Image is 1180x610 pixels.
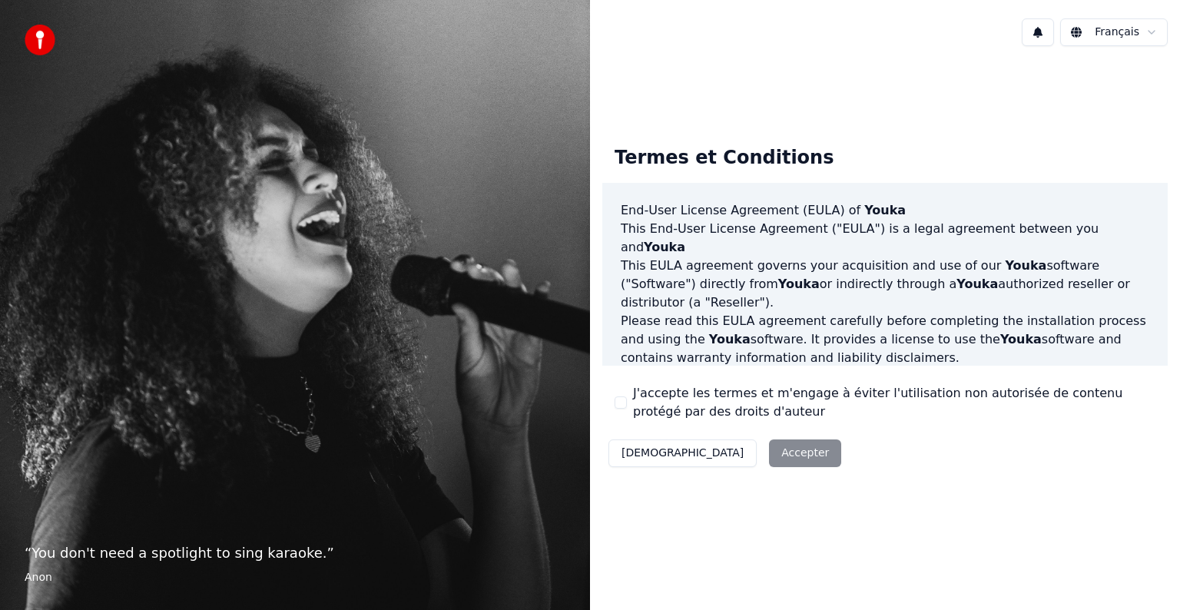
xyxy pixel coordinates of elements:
[633,384,1155,421] label: J'accepte les termes et m'engage à éviter l'utilisation non autorisée de contenu protégé par des ...
[621,257,1149,312] p: This EULA agreement governs your acquisition and use of our software ("Software") directly from o...
[621,312,1149,367] p: Please read this EULA agreement carefully before completing the installation process and using th...
[25,542,565,564] p: “ You don't need a spotlight to sing karaoke. ”
[778,277,820,291] span: Youka
[621,220,1149,257] p: This End-User License Agreement ("EULA") is a legal agreement between you and
[1005,258,1046,273] span: Youka
[602,134,846,183] div: Termes et Conditions
[709,332,751,346] span: Youka
[608,439,757,467] button: [DEMOGRAPHIC_DATA]
[956,277,998,291] span: Youka
[621,201,1149,220] h3: End-User License Agreement (EULA) of
[1000,332,1042,346] span: Youka
[25,570,565,585] footer: Anon
[25,25,55,55] img: youka
[864,203,906,217] span: Youka
[644,240,685,254] span: Youka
